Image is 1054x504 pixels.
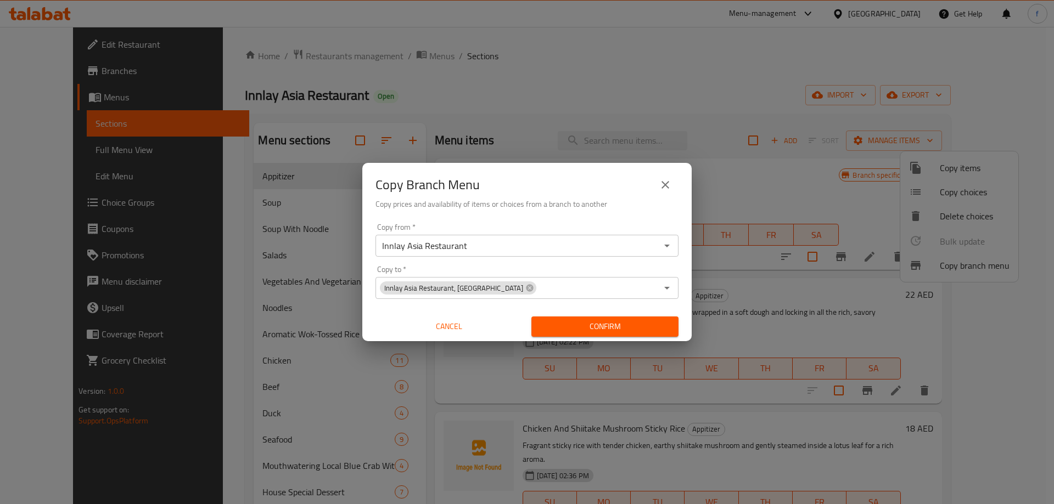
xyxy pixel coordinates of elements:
h2: Copy Branch Menu [375,176,480,194]
span: Confirm [540,320,670,333]
button: close [652,172,679,198]
button: Open [659,280,675,296]
span: Cancel [380,320,518,333]
button: Open [659,238,675,253]
h6: Copy prices and availability of items or choices from a branch to another [375,198,679,210]
button: Confirm [531,316,679,337]
span: Innlay Asia Restaurant, [GEOGRAPHIC_DATA] [380,283,528,293]
div: Innlay Asia Restaurant, [GEOGRAPHIC_DATA] [380,281,536,295]
button: Cancel [375,316,523,337]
